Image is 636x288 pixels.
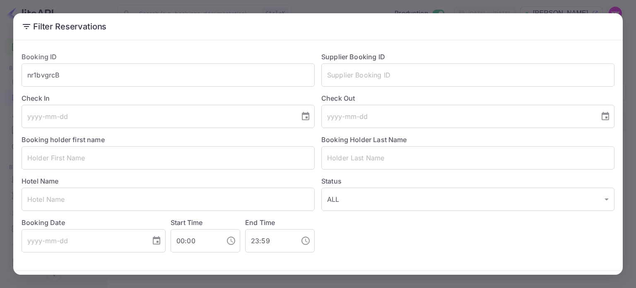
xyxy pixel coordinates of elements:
[22,177,59,185] label: Hotel Name
[223,232,239,249] button: Choose time, selected time is 12:00 AM
[597,108,614,125] button: Choose date
[171,229,219,252] input: hh:mm
[22,229,145,252] input: yyyy-mm-dd
[321,188,614,211] div: ALL
[22,63,315,87] input: Booking ID
[22,136,105,144] label: Booking holder first name
[321,63,614,87] input: Supplier Booking ID
[321,53,385,61] label: Supplier Booking ID
[171,218,203,227] label: Start Time
[22,53,57,61] label: Booking ID
[321,176,614,186] label: Status
[22,93,315,103] label: Check In
[297,232,314,249] button: Choose time, selected time is 11:59 PM
[13,13,623,40] h2: Filter Reservations
[321,93,614,103] label: Check Out
[245,218,275,227] label: End Time
[321,105,594,128] input: yyyy-mm-dd
[321,146,614,169] input: Holder Last Name
[22,188,315,211] input: Hotel Name
[22,105,294,128] input: yyyy-mm-dd
[245,229,294,252] input: hh:mm
[321,136,407,144] label: Booking Holder Last Name
[297,108,314,125] button: Choose date
[148,232,165,249] button: Choose date
[22,146,315,169] input: Holder First Name
[22,218,166,227] label: Booking Date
